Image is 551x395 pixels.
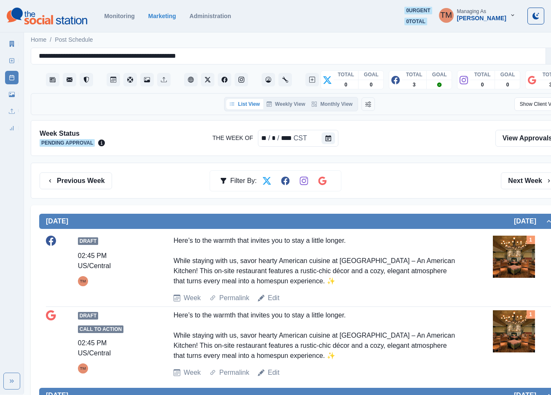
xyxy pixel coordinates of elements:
h2: [DATE] [514,217,545,225]
div: 02:45 PM US/Central [78,338,139,358]
button: The Week Of [322,132,335,144]
a: Edit [268,293,280,303]
p: TOTAL [406,71,423,78]
button: Client Website [184,73,198,86]
div: Here’s to the warmth that invites you to stay a little longer. While staying with us, savor heart... [174,310,457,361]
a: Media Library [5,88,19,101]
img: axqztznbouojl9dknifv [493,236,535,278]
img: logoTextSVG.62801f218bc96a9b266caa72a09eb111.svg [7,8,87,24]
button: Instagram [235,73,248,86]
a: Monitoring [104,13,134,19]
button: Content Pool [123,73,137,86]
button: Filter by Google [314,172,331,189]
div: Filter By: [220,172,257,189]
button: Monthly View [308,99,356,109]
a: Administration [190,13,231,19]
button: Twitter [201,73,214,86]
div: Total Media Attached [527,236,535,244]
button: Create New Post [305,73,319,86]
a: Uploads [5,105,19,118]
a: Facebook [218,73,231,86]
a: Marketing Summary [5,37,19,51]
span: / [50,35,51,44]
h2: Week Status [40,129,105,137]
div: 02:45 PM US/Central [78,251,139,271]
p: TOTAL [474,71,491,78]
p: 0 [506,81,509,89]
p: TOTAL [338,71,354,78]
a: Edit [268,368,280,378]
span: Call to Action [78,325,123,333]
div: The Week Of [280,133,293,143]
button: Reviews [80,73,93,86]
a: New Post [5,54,19,67]
h2: [DATE] [46,217,68,225]
a: Post Schedule [5,71,19,84]
nav: breadcrumb [31,35,93,44]
button: Previous Week [40,172,112,189]
div: The Week Of [258,130,339,147]
p: GOAL [500,71,515,78]
button: Expand [3,373,20,390]
a: Week [184,293,201,303]
div: Tony Manalo [440,5,452,25]
button: Toggle Mode [527,8,544,24]
button: Weekly View [263,99,309,109]
div: / [267,133,271,143]
div: Here’s to the warmth that invites you to stay a little longer. While staying with us, savor heart... [174,236,457,286]
a: Permalink [219,293,249,303]
button: Change View Order [361,97,375,111]
p: 0 [370,81,373,89]
button: Uploads [157,73,171,86]
a: Permalink [219,368,249,378]
div: The Week Of [271,133,276,143]
div: The Week Of [260,133,267,143]
button: Managing As[PERSON_NAME] [432,7,522,24]
button: Filter by Facebook [277,172,294,189]
p: 0 [345,81,348,89]
label: The Week Of [212,134,253,142]
button: List View [226,99,263,109]
div: Date [260,133,308,143]
div: The Week Of [293,133,308,143]
p: 3 [413,81,416,89]
div: Managing As [457,8,486,14]
div: Tony Manalo [80,276,86,286]
span: Pending Approval [40,139,95,147]
div: / [276,133,280,143]
div: Tony Manalo [80,363,86,374]
span: 0 total [404,18,427,25]
a: Post Schedule [55,35,93,44]
button: Filter by Instagram [296,172,313,189]
a: Marketing [148,13,176,19]
p: GOAL [432,71,447,78]
span: 0 urgent [404,7,432,14]
button: Dashboard [262,73,275,86]
div: [PERSON_NAME] [457,15,506,22]
button: Post Schedule [107,73,120,86]
p: GOAL [364,71,379,78]
a: Media Library [140,73,154,86]
p: 0 [481,81,484,89]
span: Draft [78,312,99,320]
button: Messages [63,73,76,86]
img: axqztznbouojl9dknifv [493,310,535,352]
button: Administration [278,73,292,86]
button: Filter by Twitter [259,172,275,189]
div: Total Media Attached [527,310,535,319]
span: Draft [78,237,99,245]
button: Stream [46,73,59,86]
a: Week [184,368,201,378]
